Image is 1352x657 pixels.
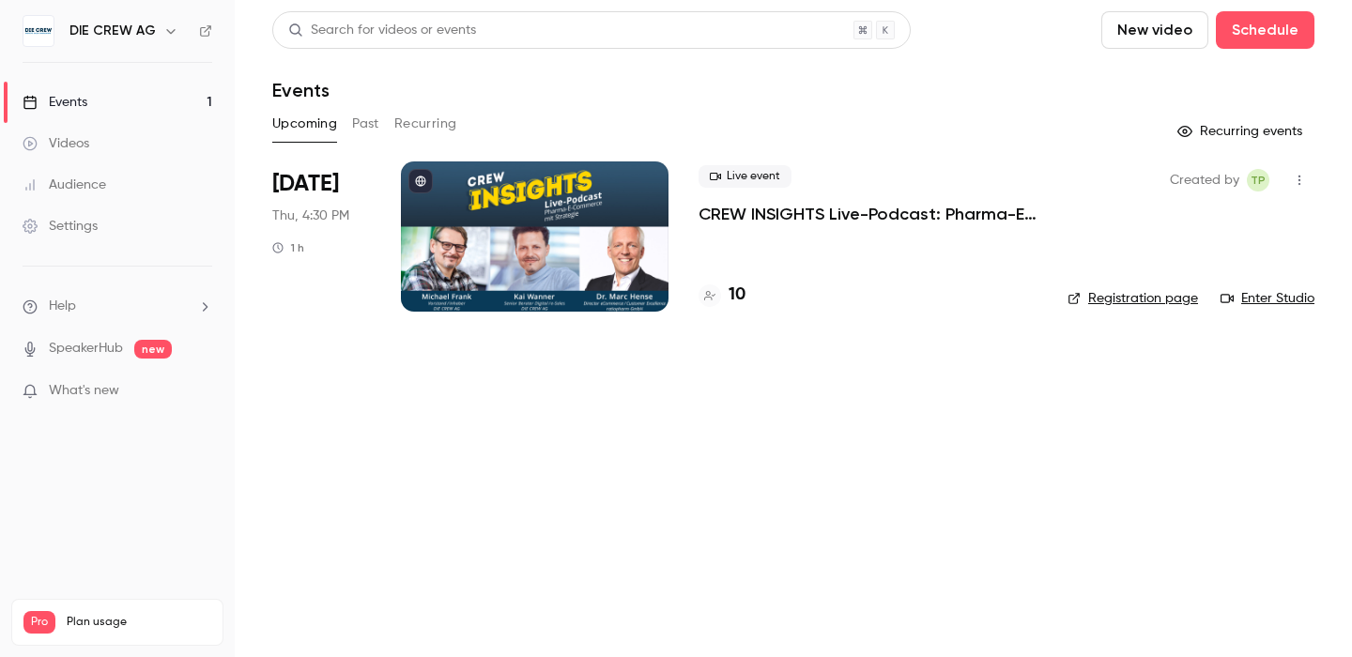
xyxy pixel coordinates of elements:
[49,381,119,401] span: What's new
[352,109,379,139] button: Past
[190,383,212,400] iframe: Noticeable Trigger
[288,21,476,40] div: Search for videos or events
[23,16,54,46] img: DIE CREW AG
[1169,116,1314,146] button: Recurring events
[272,206,349,225] span: Thu, 4:30 PM
[394,109,457,139] button: Recurring
[272,79,330,101] h1: Events
[49,297,76,316] span: Help
[23,217,98,236] div: Settings
[699,283,745,308] a: 10
[272,169,339,199] span: [DATE]
[272,240,304,255] div: 1 h
[23,134,89,153] div: Videos
[1170,169,1239,191] span: Created by
[272,161,371,312] div: Sep 25 Thu, 4:30 PM (Europe/Berlin)
[272,109,337,139] button: Upcoming
[49,339,123,359] a: SpeakerHub
[699,203,1037,225] a: CREW INSIGHTS Live-Podcast: Pharma-E-Commerce mit Strategie
[23,297,212,316] li: help-dropdown-opener
[67,615,211,630] span: Plan usage
[699,165,791,188] span: Live event
[23,611,55,634] span: Pro
[23,176,106,194] div: Audience
[1068,289,1198,308] a: Registration page
[134,340,172,359] span: new
[729,283,745,308] h4: 10
[1101,11,1208,49] button: New video
[69,22,156,40] h6: DIE CREW AG
[1251,169,1266,191] span: TP
[1216,11,1314,49] button: Schedule
[1221,289,1314,308] a: Enter Studio
[23,93,87,112] div: Events
[1247,169,1269,191] span: Tamara Petric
